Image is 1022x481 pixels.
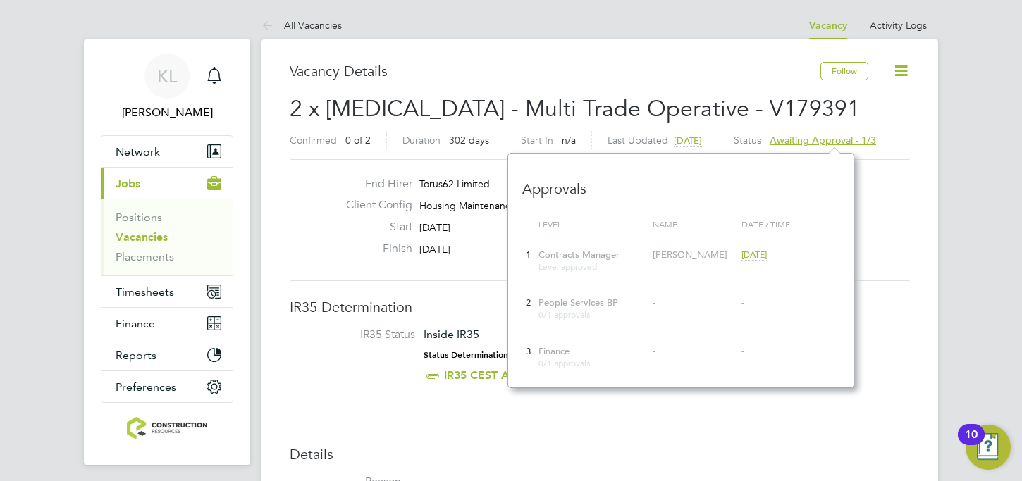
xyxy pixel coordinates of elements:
div: 2 [522,290,535,316]
a: Vacancy [809,20,847,32]
a: Activity Logs [870,19,927,32]
div: - [653,346,734,358]
button: Follow [820,62,868,80]
span: People Services BP [538,296,618,308]
label: Client Config [335,198,412,213]
label: Status [734,134,761,146]
span: Finance [538,345,570,357]
button: Preferences [101,371,233,402]
label: End Hirer [335,177,412,192]
span: 0 of 2 [345,134,371,146]
div: Level [535,212,649,237]
strong: Status Determination Statement [424,350,553,360]
div: Jobs [101,199,233,275]
label: Last Updated [608,134,668,146]
div: 10 [965,435,978,453]
span: Finance [116,317,155,330]
button: Open Resource Center, 10 new notifications [966,425,1011,470]
label: Start [335,220,412,235]
a: KL[PERSON_NAME] [101,54,233,121]
div: - [741,297,836,309]
a: Placements [116,250,174,263]
span: Timesheets [116,285,174,299]
div: [PERSON_NAME] [653,249,734,261]
span: 0/1 approvals [538,357,590,368]
span: Reports [116,349,156,362]
span: [DATE] [419,221,450,234]
span: KL [157,67,177,85]
nav: Main navigation [84,39,250,465]
button: Network [101,136,233,167]
span: Awaiting approval - 1/3 [770,134,876,146]
h3: Approvals [522,165,839,198]
span: [DATE] [419,243,450,256]
span: 302 days [449,134,489,146]
span: 0/1 approvals [538,308,590,320]
label: Finish [335,242,412,256]
div: - [741,346,836,358]
span: [DATE] [741,249,767,260]
a: Go to home page [101,417,233,439]
button: Timesheets [101,276,233,307]
span: Housing Maintenance Solutions Ltd [419,199,577,212]
a: Vacancies [116,230,168,244]
label: Duration [402,134,441,146]
button: Finance [101,308,233,339]
span: 2 x [MEDICAL_DATA] - Multi Trade Operative - V179391 [290,95,860,123]
button: Jobs [101,168,233,199]
span: Contracts Manager [538,249,620,261]
span: Torus62 Limited [419,177,490,190]
label: Start In [521,134,553,146]
label: IR35 Status [304,327,415,342]
span: Level approved [538,261,597,272]
div: 3 [522,339,535,365]
span: [DATE] [674,135,702,146]
span: Network [116,145,160,158]
a: Positions [116,211,162,224]
span: n/a [562,134,576,146]
span: Kate Lomax [101,104,233,121]
span: Inside IR35 [424,327,479,341]
span: Preferences [116,380,176,394]
div: Name [649,212,738,237]
a: All Vacancies [261,19,342,32]
span: Jobs [116,177,140,190]
label: Confirmed [290,134,337,146]
h3: Details [290,445,910,463]
h3: Vacancy Details [290,62,820,80]
h3: IR35 Determination [290,298,910,316]
img: construction-resources-logo-retina.png [127,417,208,439]
button: Reports [101,339,233,370]
div: - [653,297,734,309]
div: 1 [522,242,535,268]
div: Date / time [738,212,839,237]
